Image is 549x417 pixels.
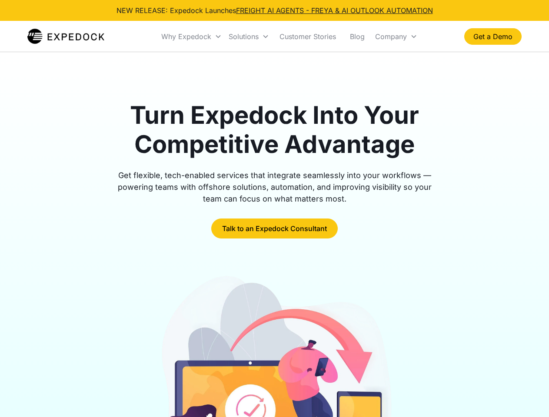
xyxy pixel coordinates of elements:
[225,22,273,51] div: Solutions
[211,218,338,238] a: Talk to an Expedock Consultant
[236,6,433,15] a: FREIGHT AI AGENTS - FREYA & AI OUTLOOK AUTOMATION
[27,28,104,45] img: Expedock Logo
[343,22,372,51] a: Blog
[158,22,225,51] div: Why Expedock
[375,32,407,41] div: Company
[372,22,421,51] div: Company
[273,22,343,51] a: Customer Stories
[161,32,211,41] div: Why Expedock
[108,101,442,159] h1: Turn Expedock Into Your Competitive Advantage
[27,28,104,45] a: home
[108,169,442,205] div: Get flexible, tech-enabled services that integrate seamlessly into your workflows — powering team...
[464,28,522,45] a: Get a Demo
[116,5,433,16] div: NEW RELEASE: Expedock Launches
[229,32,259,41] div: Solutions
[506,375,549,417] iframe: Chat Widget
